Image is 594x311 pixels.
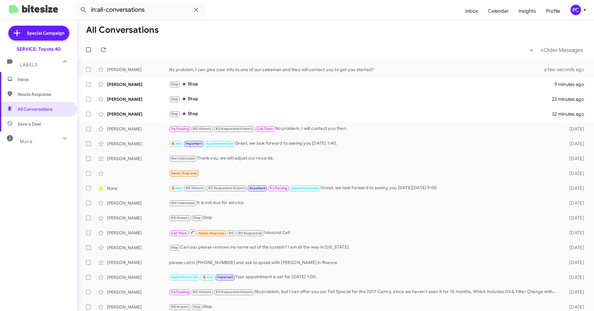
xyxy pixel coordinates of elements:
[559,215,589,221] div: [DATE]
[559,170,589,177] div: [DATE]
[169,214,559,221] div: Stop
[171,275,198,279] span: Appointment Set
[257,127,273,131] span: Call Them
[171,305,189,309] span: RO Historic
[169,155,559,162] div: Thank you, we will adjust our records.
[208,186,245,190] span: RO Responded Historic
[559,259,589,266] div: [DATE]
[559,200,589,206] div: [DATE]
[199,231,225,235] span: Needs Response
[552,96,589,102] div: 22 minutes ago
[171,156,195,160] span: Not-Interested
[171,245,179,249] span: Stop
[193,216,201,220] span: Stop
[171,186,182,190] span: 🔥 Hot
[206,142,233,146] span: Appointment Set
[171,201,195,205] span: Not-Interested
[171,142,182,146] span: 🔥 Hot
[193,290,211,294] span: RO Historic
[216,290,253,294] span: RO Responded Historic
[554,81,589,87] div: 9 minutes ago
[559,230,589,236] div: [DATE]
[107,230,169,236] div: [PERSON_NAME]
[171,216,189,220] span: RO Historic
[536,44,587,56] button: Next
[541,2,565,20] a: Profile
[559,245,589,251] div: [DATE]
[171,97,179,101] span: Stop
[169,125,559,132] div: No problem, I will contact you then.
[169,81,554,88] div: Stop
[171,231,187,235] span: Call Them
[20,139,32,144] span: More
[565,5,587,15] button: PC
[552,111,589,117] div: 32 minutes ago
[186,142,202,146] span: Important
[269,186,287,190] span: Try Pausing
[75,2,205,17] input: Search
[169,110,552,117] div: Stop
[229,231,234,235] span: RO
[107,111,169,117] div: [PERSON_NAME]
[107,289,169,295] div: [PERSON_NAME]
[460,2,483,20] a: Inbox
[526,44,537,56] button: Previous
[526,44,587,56] nav: Page navigation example
[186,186,204,190] span: RO Historic
[530,46,533,54] span: «
[18,76,70,83] span: Inbox
[217,275,233,279] span: Important
[171,290,189,294] span: Try Pausing
[107,126,169,132] div: [PERSON_NAME]
[171,82,179,86] span: Stop
[171,171,197,175] span: Needs Response
[169,274,559,281] div: Your appointment is set for [DATE] 1:00.
[544,47,583,53] span: Older Messages
[107,245,169,251] div: [PERSON_NAME]
[107,200,169,206] div: [PERSON_NAME]
[238,231,262,235] span: RO Responded
[169,185,559,192] div: Great, we look forward to seeing you [DATE][DATE] 9:00
[8,26,69,40] a: Special Campaign
[216,127,253,131] span: RO Responded Historic
[171,112,179,116] span: Stop
[107,215,169,221] div: [PERSON_NAME]
[171,127,189,131] span: Try Pausing
[18,121,41,127] span: Save a Deal
[169,199,559,207] div: It is not due for service
[169,303,559,310] div: Stop
[18,91,70,97] span: Needs Response
[107,259,169,266] div: [PERSON_NAME]
[169,288,559,296] div: No problem, but I can offer you our Fall Special for the 2017 Camry, since we haven't seen it for...
[17,46,61,52] div: SERVICE: Toyota 40
[483,2,514,20] a: Calendar
[202,275,213,279] span: 🔥 Hot
[107,141,169,147] div: [PERSON_NAME]
[18,106,53,112] span: All Conversations
[107,304,169,310] div: [PERSON_NAME]
[540,46,544,54] span: »
[169,229,559,236] div: Inbound Call
[107,185,169,191] div: None
[292,186,319,190] span: Appointment Set
[514,2,541,20] a: Insights
[193,305,201,309] span: Stop
[169,96,552,103] div: Stop
[249,186,265,190] span: Important
[559,274,589,280] div: [DATE]
[107,81,169,87] div: [PERSON_NAME]
[86,25,159,35] h1: All Conversations
[107,274,169,280] div: [PERSON_NAME]
[20,62,38,68] span: Labels
[559,289,589,295] div: [DATE]
[559,304,589,310] div: [DATE]
[169,140,559,147] div: Great, we look forward to seeing you [DATE] 1:40.
[169,244,559,251] div: Can you please remove my name out of the system? I am all the way in [US_STATE].
[570,5,581,15] div: PC
[169,259,559,266] div: please call in [PHONE_NUMBER] and ask to speak with [PERSON_NAME] in finance
[107,155,169,162] div: [PERSON_NAME]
